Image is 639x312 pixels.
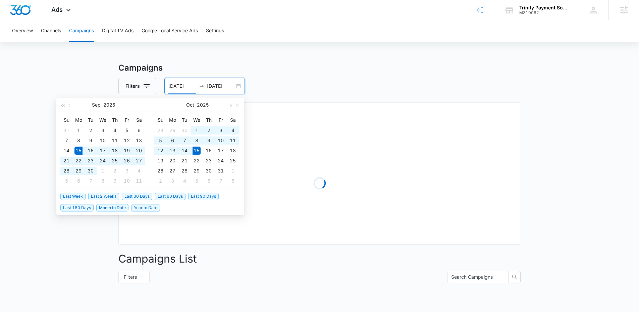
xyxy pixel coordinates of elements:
[203,125,215,135] td: 2025-10-02
[156,126,164,134] div: 28
[135,136,143,145] div: 13
[227,146,239,156] td: 2025-10-18
[60,156,72,166] td: 2025-09-21
[168,157,176,165] div: 20
[109,176,121,186] td: 2025-10-09
[154,135,166,146] td: 2025-10-05
[203,166,215,176] td: 2025-10-30
[155,193,185,200] span: Last 60 Days
[74,40,113,44] div: Keywords by Traffic
[168,177,176,185] div: 3
[60,146,72,156] td: 2025-09-14
[62,157,70,165] div: 21
[25,40,60,44] div: Domain Overview
[156,177,164,185] div: 2
[205,177,213,185] div: 6
[186,98,194,112] button: Oct
[154,125,166,135] td: 2025-09-28
[87,177,95,185] div: 7
[97,176,109,186] td: 2025-10-08
[191,156,203,166] td: 2025-10-22
[178,125,191,135] td: 2025-09-30
[123,167,131,175] div: 3
[178,156,191,166] td: 2025-10-21
[180,157,189,165] div: 21
[154,156,166,166] td: 2025-10-19
[88,193,119,200] span: Last 2 Weeks
[191,135,203,146] td: 2025-10-08
[217,177,225,185] div: 7
[111,136,119,145] div: 11
[11,11,16,16] img: logo_orange.svg
[229,157,237,165] div: 25
[193,136,201,145] div: 8
[60,193,86,200] span: Last Week
[166,176,178,186] td: 2025-11-03
[123,147,131,155] div: 19
[74,177,83,185] div: 6
[109,125,121,135] td: 2025-09-04
[227,125,239,135] td: 2025-10-04
[72,156,85,166] td: 2025-09-22
[229,147,237,155] div: 18
[199,83,204,89] span: swap-right
[99,157,107,165] div: 24
[87,126,95,134] div: 2
[154,115,166,125] th: Su
[154,146,166,156] td: 2025-10-12
[123,157,131,165] div: 26
[85,135,97,146] td: 2025-09-09
[133,166,145,176] td: 2025-10-04
[215,125,227,135] td: 2025-10-03
[60,166,72,176] td: 2025-09-28
[60,204,94,211] span: Last 180 Days
[131,204,160,211] span: Year to Date
[60,135,72,146] td: 2025-09-07
[180,147,189,155] div: 14
[133,146,145,156] td: 2025-09-20
[168,126,176,134] div: 29
[74,126,83,134] div: 1
[72,146,85,156] td: 2025-09-15
[12,20,33,42] button: Overview
[203,115,215,125] th: Th
[203,156,215,166] td: 2025-10-23
[121,176,133,186] td: 2025-10-10
[109,156,121,166] td: 2025-09-25
[168,147,176,155] div: 13
[62,126,70,134] div: 31
[135,147,143,155] div: 20
[227,115,239,125] th: Sa
[180,136,189,145] div: 7
[74,147,83,155] div: 15
[109,135,121,146] td: 2025-09-11
[62,177,70,185] div: 5
[168,82,196,90] input: Start date
[178,176,191,186] td: 2025-11-04
[99,126,107,134] div: 3
[121,135,133,146] td: 2025-09-12
[191,146,203,156] td: 2025-10-15
[191,125,203,135] td: 2025-10-01
[87,136,95,145] div: 9
[135,157,143,165] div: 27
[193,147,201,155] div: 15
[191,166,203,176] td: 2025-10-29
[168,136,176,145] div: 6
[67,39,72,44] img: tab_keywords_by_traffic_grey.svg
[74,167,83,175] div: 29
[118,251,521,267] p: Campaigns List
[180,167,189,175] div: 28
[509,274,520,280] span: search
[166,125,178,135] td: 2025-09-29
[217,147,225,155] div: 17
[121,166,133,176] td: 2025-10-03
[60,176,72,186] td: 2025-10-05
[118,62,521,74] h3: Campaigns
[154,176,166,186] td: 2025-11-02
[203,176,215,186] td: 2025-11-06
[123,177,131,185] div: 10
[509,271,521,283] button: search
[193,177,201,185] div: 5
[217,126,225,134] div: 3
